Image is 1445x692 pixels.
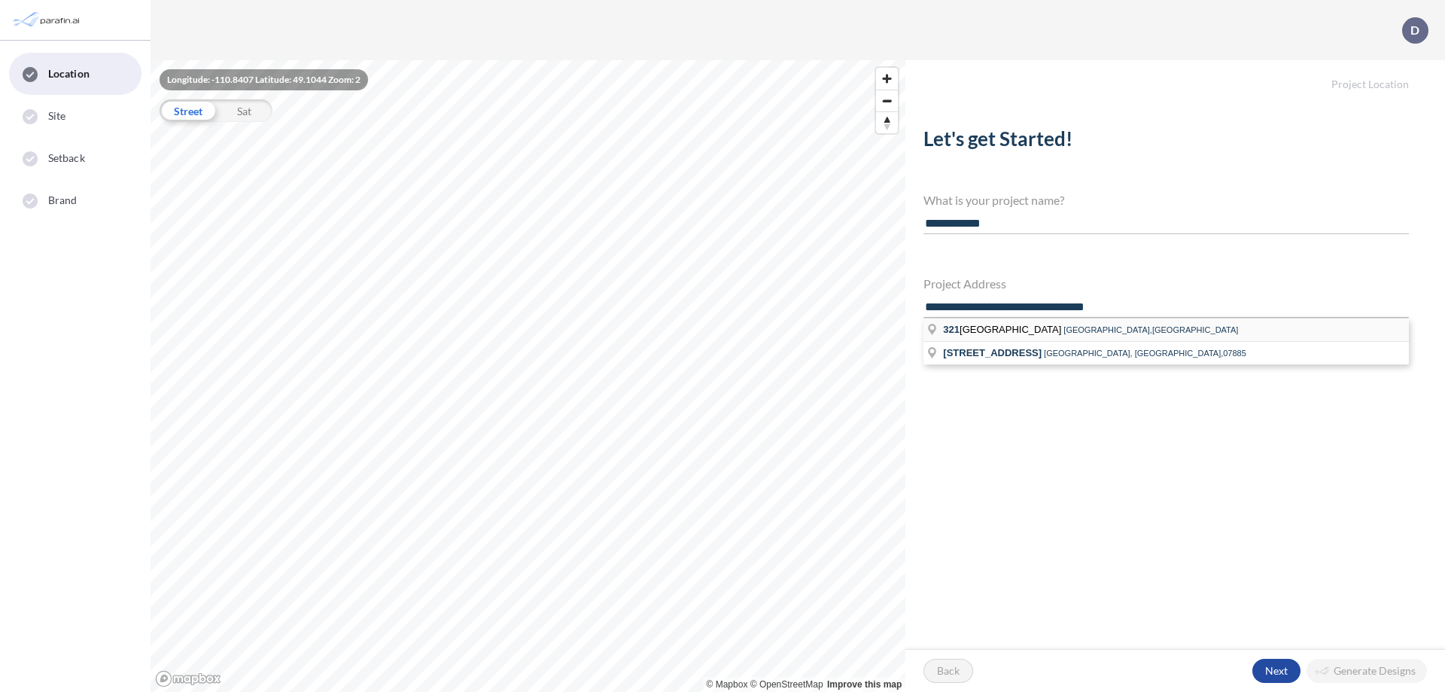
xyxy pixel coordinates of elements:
span: Site [48,108,65,123]
span: Location [48,66,90,81]
a: OpenStreetMap [750,679,823,690]
button: Zoom out [876,90,898,111]
span: [STREET_ADDRESS] [943,347,1042,358]
button: Next [1252,659,1300,683]
span: [GEOGRAPHIC_DATA] [943,324,1063,335]
span: Reset bearing to north [876,112,898,133]
div: Sat [216,99,272,122]
a: Mapbox homepage [155,670,221,687]
button: Reset bearing to north [876,111,898,133]
button: Zoom in [876,68,898,90]
span: 321 [943,324,960,335]
canvas: Map [151,60,905,692]
span: [GEOGRAPHIC_DATA], [GEOGRAPHIC_DATA],07885 [1044,349,1246,358]
span: Brand [48,193,78,208]
p: D [1410,23,1419,37]
h2: Let's get Started! [923,127,1409,157]
img: Parafin [11,6,84,34]
div: Longitude: -110.8407 Latitude: 49.1044 Zoom: 2 [160,69,368,90]
div: Street [160,99,216,122]
a: Improve this map [827,679,902,690]
p: Next [1265,663,1288,678]
span: Setback [48,151,85,166]
span: [GEOGRAPHIC_DATA],[GEOGRAPHIC_DATA] [1063,325,1238,334]
h5: Project Location [905,60,1445,91]
a: Mapbox [707,679,748,690]
h4: Project Address [923,276,1409,291]
h4: What is your project name? [923,193,1409,207]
